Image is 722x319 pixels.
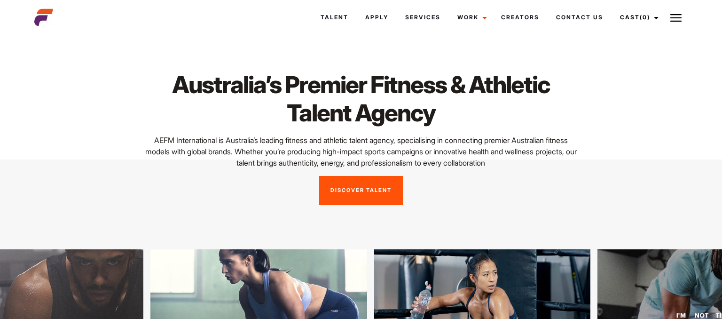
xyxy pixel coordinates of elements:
[397,5,449,30] a: Services
[145,71,577,127] h1: Australia’s Premier Fitness & Athletic Talent Agency
[493,5,548,30] a: Creators
[612,5,664,30] a: Cast(0)
[449,5,493,30] a: Work
[670,12,682,24] img: Burger icon
[312,5,357,30] a: Talent
[548,5,612,30] a: Contact Us
[34,8,53,27] img: cropped-aefm-brand-fav-22-square.png
[319,176,403,205] a: Discover Talent
[640,14,650,21] span: (0)
[145,135,577,168] p: AEFM International is Australia’s leading fitness and athletic talent agency, specialising in con...
[357,5,397,30] a: Apply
